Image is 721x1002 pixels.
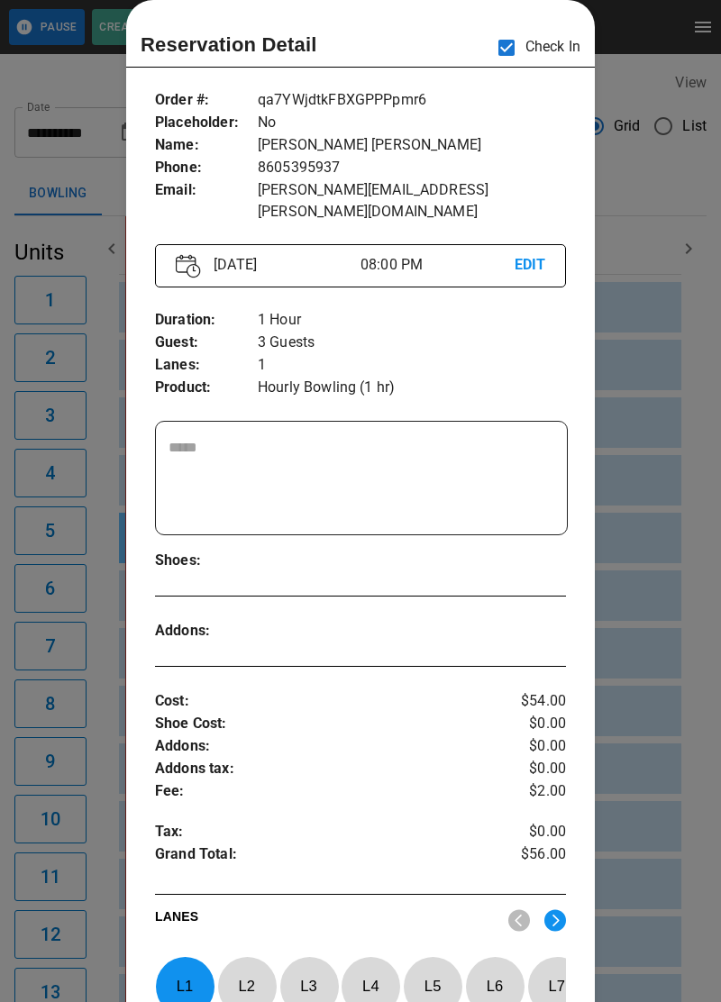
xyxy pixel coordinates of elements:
[497,735,566,758] p: $0.00
[488,29,580,67] p: Check In
[155,134,258,157] p: Name :
[155,309,258,332] p: Duration :
[155,332,258,354] p: Guest :
[155,690,497,713] p: Cost :
[258,89,566,112] p: qa7YWjdtkFBXGPPPpmr6
[544,909,566,932] img: right.svg
[155,821,497,843] p: Tax :
[497,713,566,735] p: $0.00
[258,354,566,377] p: 1
[258,309,566,332] p: 1 Hour
[155,550,258,572] p: Shoes :
[155,620,258,642] p: Addons :
[155,89,258,112] p: Order # :
[155,843,497,870] p: Grand Total :
[155,758,497,780] p: Addons tax :
[497,821,566,843] p: $0.00
[515,254,545,277] p: EDIT
[360,254,515,276] p: 08:00 PM
[497,758,566,780] p: $0.00
[155,112,258,134] p: Placeholder :
[258,179,566,223] p: [PERSON_NAME][EMAIL_ADDRESS][PERSON_NAME][DOMAIN_NAME]
[497,780,566,803] p: $2.00
[258,157,566,179] p: 8605395937
[155,354,258,377] p: Lanes :
[155,157,258,179] p: Phone :
[155,713,497,735] p: Shoe Cost :
[206,254,360,276] p: [DATE]
[176,254,201,278] img: Vector
[155,907,494,933] p: LANES
[155,377,258,399] p: Product :
[258,112,566,134] p: No
[508,909,530,932] img: nav_left.svg
[141,30,317,59] p: Reservation Detail
[497,690,566,713] p: $54.00
[258,134,566,157] p: [PERSON_NAME] [PERSON_NAME]
[155,179,258,202] p: Email :
[155,735,497,758] p: Addons :
[258,332,566,354] p: 3 Guests
[155,780,497,803] p: Fee :
[497,843,566,870] p: $56.00
[258,377,566,399] p: Hourly Bowling (1 hr)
